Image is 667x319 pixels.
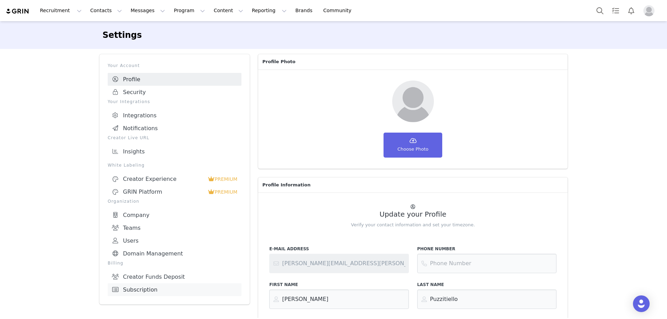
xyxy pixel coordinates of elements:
[108,173,241,185] a: Creator Experience PREMIUM
[397,146,428,153] span: Choose Photo
[108,135,241,141] p: Creator Live URL
[269,254,409,273] input: Contact support or your account administrator to change your email address
[108,221,241,234] a: Teams
[108,162,241,168] p: White Labeling
[417,246,557,252] label: Phone Number
[269,289,409,309] input: First Name
[108,86,241,99] a: Security
[417,282,557,288] label: Last Name
[108,122,241,135] a: Notifications
[108,283,241,296] a: Subscription
[108,185,241,198] a: GRIN Platform PREMIUM
[6,8,30,15] img: grin logo
[108,62,241,69] p: Your Account
[209,3,247,18] button: Content
[215,189,238,195] span: PREMIUM
[608,3,623,18] a: Tasks
[624,3,639,18] button: Notifications
[269,210,557,218] h2: Update your Profile
[126,3,169,18] button: Messages
[639,5,661,16] button: Profile
[112,176,208,183] div: Creator Experience
[417,254,557,273] input: Phone Number
[112,188,208,195] div: GRIN Platform
[262,182,311,188] span: Profile Information
[108,247,241,260] a: Domain Management
[108,145,241,158] a: Insights
[269,246,409,252] label: E-Mail Address
[215,176,238,182] span: PREMIUM
[291,3,319,18] a: Brands
[319,3,359,18] a: Community
[592,3,608,18] button: Search
[269,282,409,288] label: First Name
[108,260,241,266] p: Billing
[392,81,434,122] img: Your picture
[108,198,241,204] p: Organization
[108,270,241,283] a: Creator Funds Deposit
[633,295,650,312] div: Open Intercom Messenger
[643,5,654,16] img: placeholder-profile.jpg
[108,73,241,86] a: Profile
[108,109,241,122] a: Integrations
[108,234,241,247] a: Users
[269,221,557,228] p: Verify your contact information and set your timezone.
[262,58,295,65] span: Profile Photo
[108,209,241,221] a: Company
[108,99,241,105] p: Your Integrations
[248,3,291,18] button: Reporting
[170,3,209,18] button: Program
[36,3,86,18] button: Recruitment
[417,289,557,309] input: Last Name
[86,3,126,18] button: Contacts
